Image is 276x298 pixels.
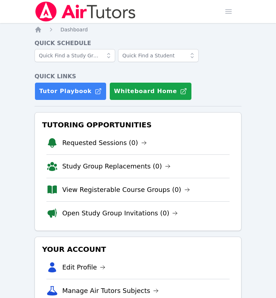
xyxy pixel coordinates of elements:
img: Air Tutors [35,1,136,22]
a: Tutor Playbook [35,82,107,100]
input: Quick Find a Study Group [35,49,115,62]
h3: Tutoring Opportunities [41,118,235,131]
a: Study Group Replacements (0) [62,161,171,171]
a: Requested Sessions (0) [62,138,147,148]
nav: Breadcrumb [35,26,241,33]
h3: Your Account [41,243,235,256]
a: Dashboard [60,26,88,33]
a: Edit Profile [62,262,106,272]
a: Open Study Group Invitations (0) [62,208,178,218]
span: Dashboard [60,27,88,32]
h4: Quick Links [35,72,241,81]
h4: Quick Schedule [35,39,241,48]
button: Whiteboard Home [109,82,192,100]
input: Quick Find a Student [118,49,199,62]
a: Manage Air Tutors Subjects [62,286,159,296]
a: View Registerable Course Groups (0) [62,185,190,195]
